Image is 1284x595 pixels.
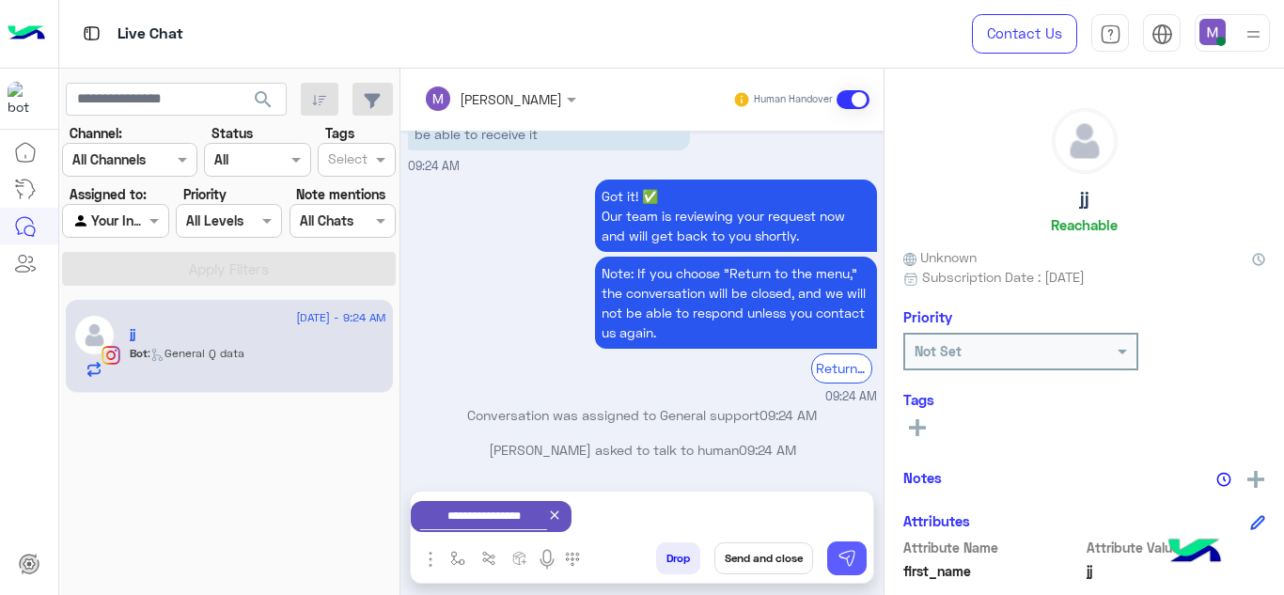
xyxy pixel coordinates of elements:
p: [PERSON_NAME] asked to talk to human [408,440,877,460]
h6: Tags [903,391,1265,408]
label: Channel: [70,123,122,143]
img: send message [838,549,856,568]
span: 09:24 AM [825,388,877,406]
img: Trigger scenario [481,551,496,566]
img: make a call [565,552,580,567]
span: 09:24 AM [759,407,817,423]
span: Subscription Date : [DATE] [922,267,1085,287]
h6: Notes [903,469,942,486]
div: Select [325,149,368,173]
span: search [252,88,274,111]
img: Logo [8,14,45,54]
small: Human Handover [754,92,833,107]
img: select flow [450,551,465,566]
h6: Reachable [1051,216,1118,233]
span: Bot [130,346,148,360]
img: send voice note [536,548,558,571]
img: tab [1151,23,1173,45]
span: 09:24 AM [739,442,796,458]
span: jj [1087,561,1266,581]
span: Attribute Value [1087,538,1266,557]
span: Attribute Name [903,538,1083,557]
h5: jj [1080,188,1089,210]
p: Conversation was assigned to General support [408,405,877,425]
img: profile [1242,23,1265,46]
span: 09:24 AM [408,159,460,173]
button: search [241,83,287,123]
button: Trigger scenario [474,542,505,573]
span: first_name [903,561,1083,581]
img: notes [1216,472,1231,487]
h6: Priority [903,308,952,325]
span: [DATE] - 9:24 AM [296,309,385,326]
img: defaultAdmin.png [1053,109,1117,173]
img: tab [80,22,103,45]
span: : General Q data [148,346,244,360]
a: Contact Us [972,14,1077,54]
h5: jj [130,326,135,342]
p: Live Chat [117,22,183,47]
img: send attachment [419,548,442,571]
img: Instagram [102,346,120,365]
img: create order [512,551,527,566]
button: select flow [443,542,474,573]
button: Send and close [714,542,813,574]
img: add [1247,471,1264,488]
img: userImage [1199,19,1226,45]
span: Unknown [903,247,977,267]
button: Drop [656,542,700,574]
label: Status [211,123,253,143]
button: Apply Filters [62,252,396,286]
img: hulul-logo.png [1162,520,1228,586]
label: Note mentions [296,184,385,204]
div: Return to Main Menu [811,353,872,383]
a: tab [1091,14,1129,54]
img: 317874714732967 [8,82,41,116]
img: tab [1100,23,1121,45]
label: Assigned to: [70,184,147,204]
h6: Attributes [903,512,970,529]
img: defaultAdmin.png [73,314,116,356]
p: 12/8/2025, 9:24 AM [595,180,877,252]
button: create order [505,542,536,573]
label: Tags [325,123,354,143]
label: Priority [183,184,227,204]
p: 12/8/2025, 9:24 AM [595,257,877,349]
